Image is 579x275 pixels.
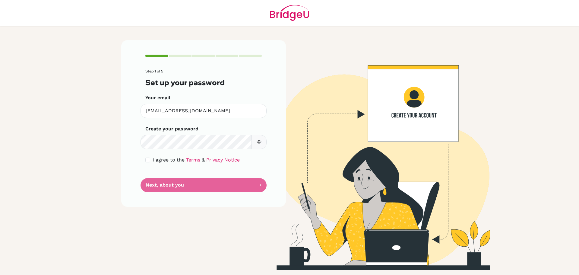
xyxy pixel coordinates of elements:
img: Create your account [204,40,547,270]
label: Create your password [145,125,198,133]
span: I agree to the [153,157,185,163]
span: & [202,157,205,163]
a: Privacy Notice [206,157,240,163]
input: Insert your email* [141,104,267,118]
span: Step 1 of 5 [145,69,163,73]
h3: Set up your password [145,78,262,87]
a: Terms [186,157,200,163]
label: Your email [145,94,170,101]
